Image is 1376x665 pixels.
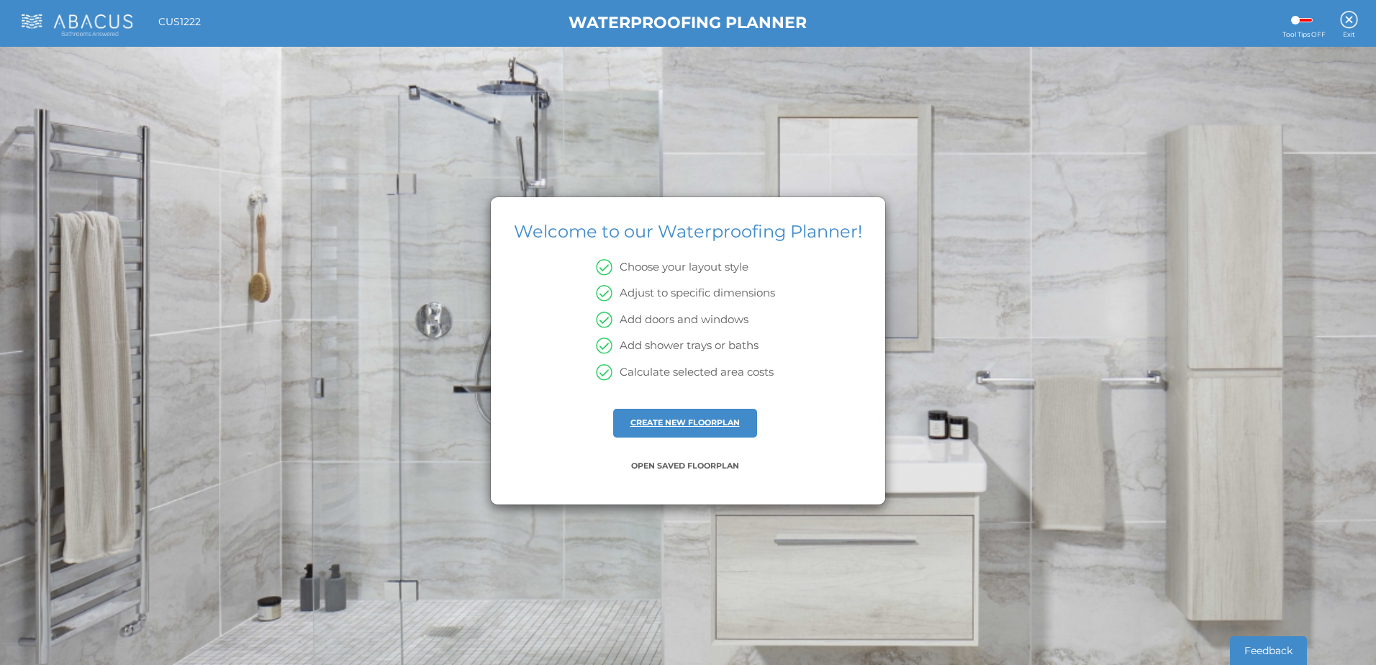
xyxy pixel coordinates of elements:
img: green-tick-icon.png [596,312,612,328]
img: green-tick-icon.png [596,364,612,381]
p: Calculate selected area costs [612,364,774,379]
a: OPEN SAVED FLOORPLAN [631,461,739,471]
span: Exit [1340,30,1358,40]
h1: Welcome to our Waterproofing Planner! [502,222,874,241]
p: Add shower trays or baths [612,338,759,353]
button: Feedback [1230,636,1307,665]
img: Exit [1340,11,1358,29]
a: Exit [1340,4,1358,37]
img: green-tick-icon.png [596,285,612,302]
h1: WATERPROOFING PLANNER [248,14,1129,32]
span: Tool Tips OFF [1282,30,1326,40]
label: Guide [1295,18,1313,22]
p: Choose your layout style [612,259,748,274]
a: CREATE NEW FLOORPLAN [630,417,740,427]
img: green-tick-icon.png [596,338,612,354]
p: Add doors and windows [612,312,748,327]
p: Adjust to specific dimensions [612,285,775,300]
h1: CUS1222 [158,17,201,27]
img: green-tick-icon.png [596,259,612,276]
